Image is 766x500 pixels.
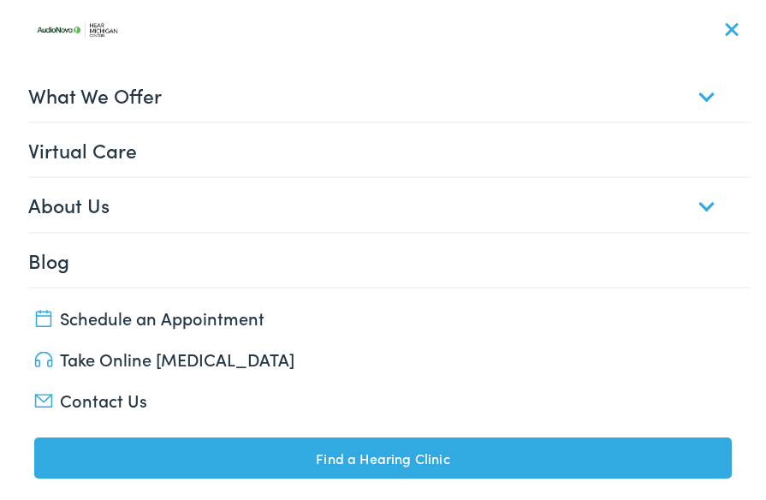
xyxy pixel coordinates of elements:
img: utility icon [34,310,53,327]
a: Find a Hearing Clinic [34,437,732,479]
a: Take Online [MEDICAL_DATA] [34,347,732,371]
img: utility icon [34,352,53,368]
img: utility icon [34,451,53,468]
a: Schedule an Appointment [34,306,732,330]
a: About Us [28,178,751,231]
a: Blog [28,234,751,287]
a: What We Offer [28,68,751,122]
img: utility icon [34,394,53,408]
a: Contact Us [34,388,732,412]
a: Virtual Care [28,123,751,176]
